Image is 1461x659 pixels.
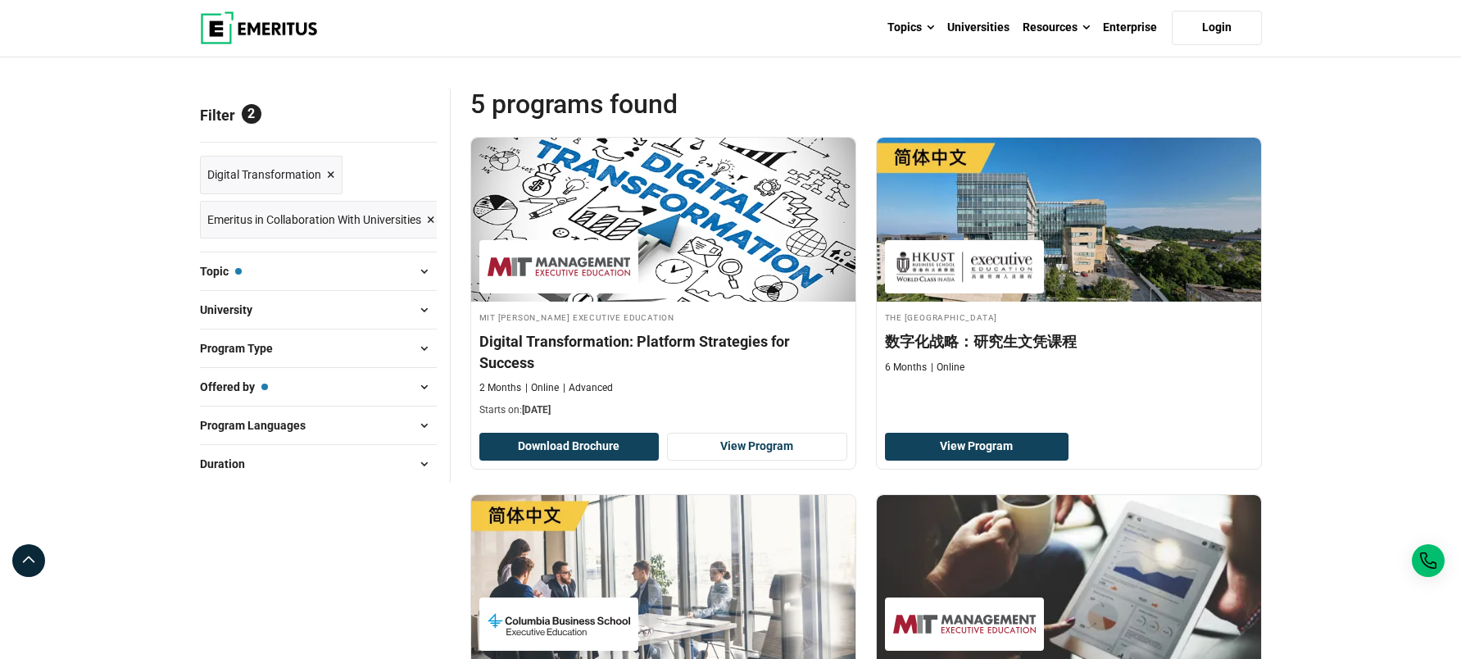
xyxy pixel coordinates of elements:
[242,104,261,124] span: 2
[1172,11,1262,45] a: Login
[885,433,1069,461] a: View Program
[885,331,1253,352] h4: 数字化战略：研究生文凭课程
[200,416,319,434] span: Program Languages
[522,404,551,416] span: [DATE]
[885,361,927,375] p: 6 Months
[479,381,521,395] p: 2 Months
[667,433,847,461] a: View Program
[386,107,437,128] a: Reset all
[200,298,437,322] button: University
[877,138,1261,383] a: Digital Transformation Course by The Hong Kong University of Science and Technology - The Hong Ko...
[885,310,1253,324] h4: The [GEOGRAPHIC_DATA]
[200,339,286,357] span: Program Type
[200,201,442,239] a: Emeritus in Collaboration With Universities ×
[563,381,613,395] p: Advanced
[200,375,437,399] button: Offered by
[488,606,630,643] img: Columbia Business School Executive Education
[877,138,1261,302] img: 数字化战略：研究生文凭课程 | Online Digital Transformation Course
[471,138,855,425] a: Strategy and Innovation Course by MIT Sloan Executive Education - August 21, 2025 MIT Sloan Execu...
[893,248,1036,285] img: The Hong Kong University of Science and Technology
[200,378,268,396] span: Offered by
[427,208,435,232] span: ×
[931,361,964,375] p: Online
[893,606,1036,643] img: MIT Sloan Executive Education
[488,248,630,285] img: MIT Sloan Executive Education
[207,166,321,184] span: Digital Transformation
[479,403,847,417] p: Starts on:
[479,433,660,461] button: Download Brochure
[200,262,242,280] span: Topic
[200,452,437,476] button: Duration
[327,163,335,187] span: ×
[200,301,265,319] span: University
[479,331,847,372] h4: Digital Transformation: Platform Strategies for Success
[470,88,866,120] span: 5 Programs found
[479,310,847,324] h4: MIT [PERSON_NAME] Executive Education
[200,336,437,361] button: Program Type
[200,259,437,284] button: Topic
[525,381,559,395] p: Online
[207,211,421,229] span: Emeritus in Collaboration With Universities
[471,495,855,659] img: 卓越管理：研究生文凭课程 | Online Digital Transformation Course
[471,138,855,302] img: Digital Transformation: Platform Strategies for Success | Online Strategy and Innovation Course
[200,455,258,473] span: Duration
[200,88,437,142] p: Filter
[200,413,437,438] button: Program Languages
[877,495,1261,659] img: Postgraduate Diploma in Digital Business (E-Learning) | Online Strategy and Innovation Course
[200,156,343,194] a: Digital Transformation ×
